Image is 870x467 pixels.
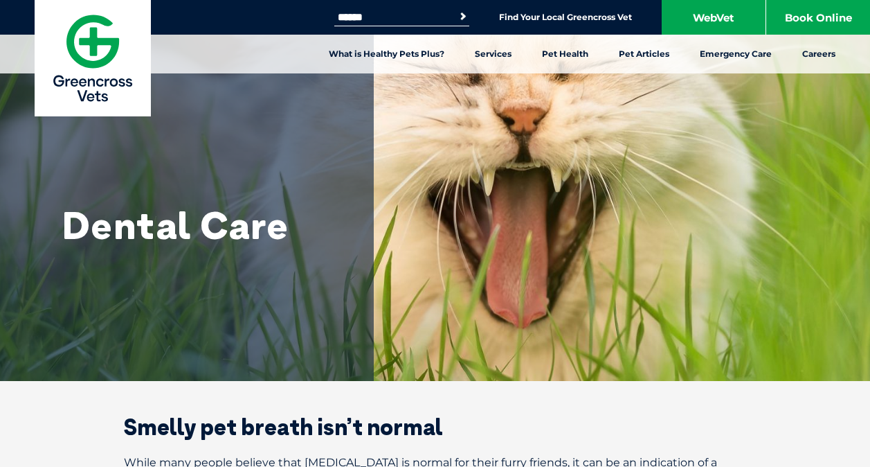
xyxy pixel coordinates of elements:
a: Emergency Care [685,35,787,73]
a: What is Healthy Pets Plus? [314,35,460,73]
a: Careers [787,35,851,73]
h1: Dental Care [62,204,339,246]
a: Pet Health [527,35,604,73]
a: Services [460,35,527,73]
button: Search [456,10,470,24]
a: Pet Articles [604,35,685,73]
a: Find Your Local Greencross Vet [499,12,632,23]
span: Smelly pet breath isn’t normal [124,413,443,441]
